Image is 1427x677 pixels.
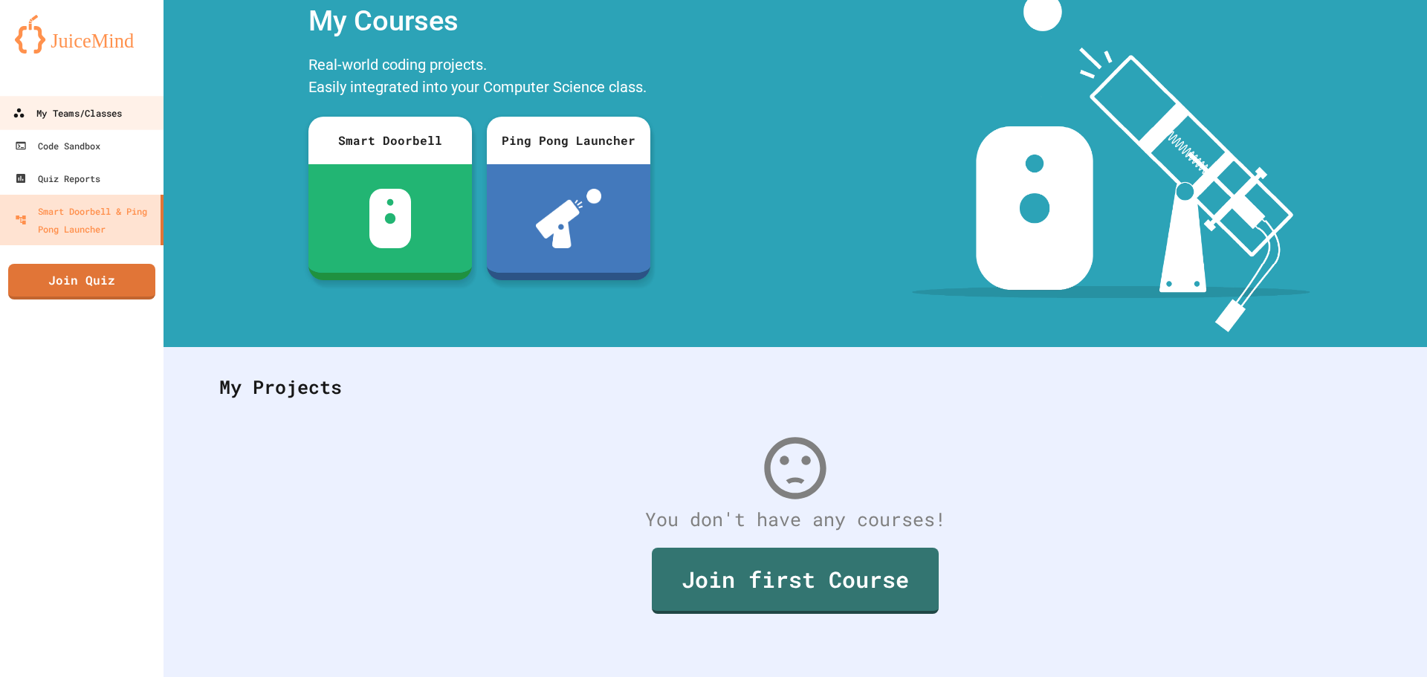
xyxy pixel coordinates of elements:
[15,137,100,155] div: Code Sandbox
[15,169,100,187] div: Quiz Reports
[487,117,650,164] div: Ping Pong Launcher
[369,189,412,248] img: sdb-white.svg
[536,189,602,248] img: ppl-with-ball.png
[301,50,658,106] div: Real-world coding projects. Easily integrated into your Computer Science class.
[15,202,155,238] div: Smart Doorbell & Ping Pong Launcher
[204,505,1386,534] div: You don't have any courses!
[13,104,122,123] div: My Teams/Classes
[8,264,155,299] a: Join Quiz
[652,548,939,614] a: Join first Course
[15,15,149,54] img: logo-orange.svg
[308,117,472,164] div: Smart Doorbell
[204,358,1386,416] div: My Projects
